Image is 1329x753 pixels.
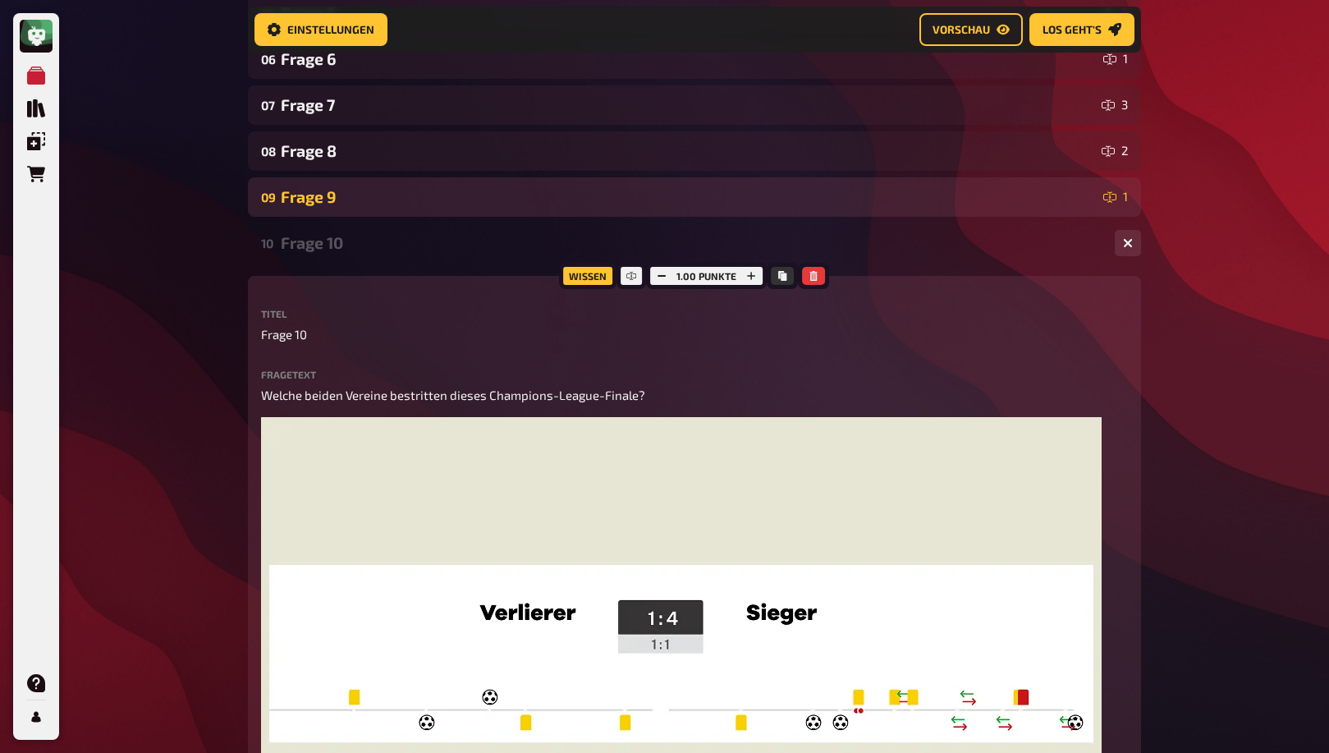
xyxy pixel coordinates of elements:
button: Vorschau [919,13,1023,46]
div: Frage 9 [281,187,1097,206]
span: Frage 10 [261,325,307,344]
div: 08 [261,144,274,158]
div: 09 [261,190,274,204]
span: Welche beiden Vereine bestritten dieses Champions-League-Finale? [261,388,645,402]
div: Frage 10 [281,233,1102,252]
div: 1.00 Punkte [646,263,767,289]
div: 06 [261,52,274,67]
div: Frage 5 [281,3,1095,22]
button: Kopieren [771,267,794,285]
span: Vorschau [933,24,990,35]
div: 05 [261,6,274,21]
div: 2 [1102,145,1128,158]
button: Einstellungen [254,13,387,46]
div: 1 [1103,191,1128,204]
button: Los geht's [1029,13,1134,46]
div: 10 [261,236,274,250]
label: Fragetext [261,370,1128,379]
div: Wissen [559,263,616,289]
div: 1 [1103,53,1128,66]
span: Einstellungen [287,24,374,35]
div: Frage 6 [281,49,1097,68]
label: Titel [261,309,1128,319]
div: Frage 7 [281,95,1095,114]
span: Los geht's [1043,24,1102,35]
div: 07 [261,98,274,112]
div: Frage 8 [281,141,1095,160]
div: 3 [1102,99,1128,112]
